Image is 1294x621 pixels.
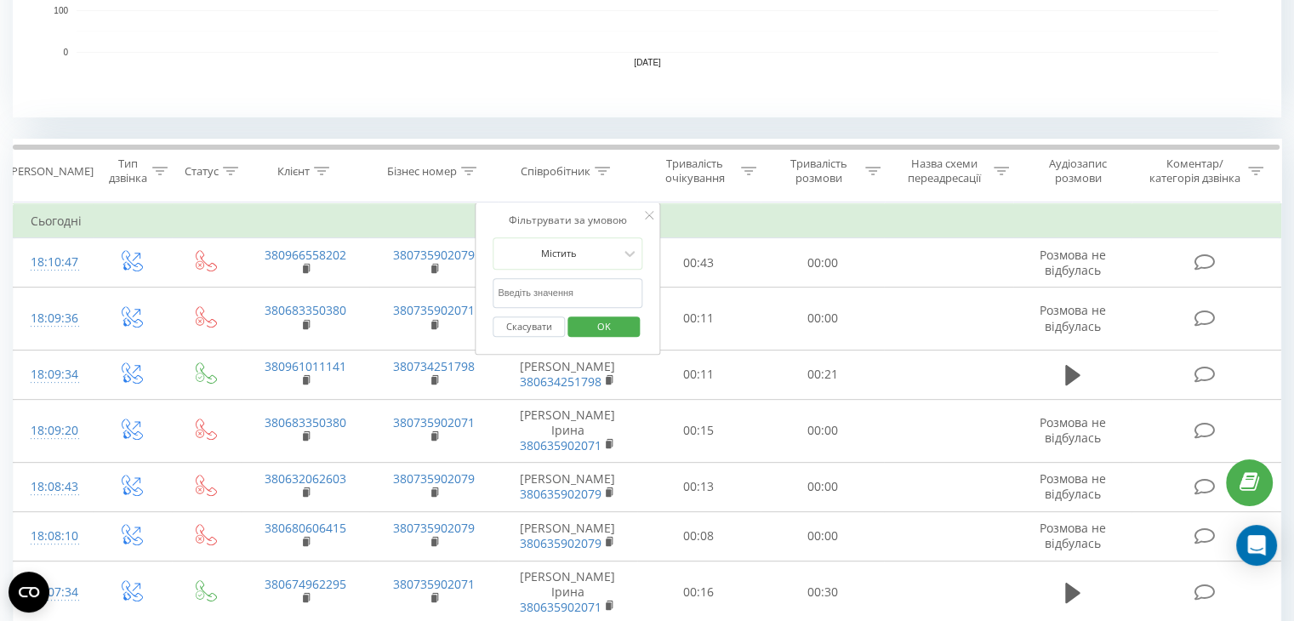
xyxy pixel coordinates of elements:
[634,58,661,67] text: [DATE]
[637,400,761,463] td: 00:15
[520,599,601,615] a: 380635902071
[265,470,346,487] a: 380632062603
[637,288,761,350] td: 00:11
[393,576,475,592] a: 380735902071
[31,414,76,447] div: 18:09:20
[637,511,761,561] td: 00:08
[567,316,640,338] button: OK
[761,400,884,463] td: 00:00
[499,350,637,399] td: [PERSON_NAME]
[31,302,76,335] div: 18:09:36
[1144,157,1244,185] div: Коментар/категорія дзвінка
[14,204,1281,238] td: Сьогодні
[265,520,346,536] a: 380680606415
[277,164,310,179] div: Клієнт
[63,48,68,57] text: 0
[31,246,76,279] div: 18:10:47
[8,164,94,179] div: [PERSON_NAME]
[499,400,637,463] td: [PERSON_NAME] Ірина
[265,302,346,318] a: 380683350380
[1236,525,1277,566] div: Open Intercom Messenger
[653,157,738,185] div: Тривалість очікування
[520,535,601,551] a: 380635902079
[107,157,147,185] div: Тип дзвінка
[520,486,601,502] a: 380635902079
[1040,414,1106,446] span: Розмова не відбулась
[265,358,346,374] a: 380961011141
[393,414,475,430] a: 380735902071
[393,470,475,487] a: 380735902079
[1040,520,1106,551] span: Розмова не відбулась
[31,470,76,504] div: 18:08:43
[637,238,761,288] td: 00:43
[776,157,861,185] div: Тривалість розмови
[393,247,475,263] a: 380735902079
[580,313,628,339] span: OK
[900,157,989,185] div: Назва схеми переадресації
[761,350,884,399] td: 00:21
[31,520,76,553] div: 18:08:10
[520,437,601,453] a: 380635902071
[1040,247,1106,278] span: Розмова не відбулась
[637,462,761,511] td: 00:13
[521,164,590,179] div: Співробітник
[1040,470,1106,502] span: Розмова не відбулась
[493,212,642,229] div: Фільтрувати за умовою
[761,238,884,288] td: 00:00
[393,302,475,318] a: 380735902071
[185,164,219,179] div: Статус
[54,6,68,15] text: 100
[265,247,346,263] a: 380966558202
[31,576,76,609] div: 18:07:34
[265,414,346,430] a: 380683350380
[499,462,637,511] td: [PERSON_NAME]
[1040,302,1106,333] span: Розмова не відбулась
[1029,157,1128,185] div: Аудіозапис розмови
[761,462,884,511] td: 00:00
[387,164,457,179] div: Бізнес номер
[9,572,49,612] button: Open CMP widget
[265,576,346,592] a: 380674962295
[493,316,565,338] button: Скасувати
[393,358,475,374] a: 380734251798
[31,358,76,391] div: 18:09:34
[761,511,884,561] td: 00:00
[499,511,637,561] td: [PERSON_NAME]
[637,350,761,399] td: 00:11
[520,373,601,390] a: 380634251798
[761,288,884,350] td: 00:00
[393,520,475,536] a: 380735902079
[493,278,642,308] input: Введіть значення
